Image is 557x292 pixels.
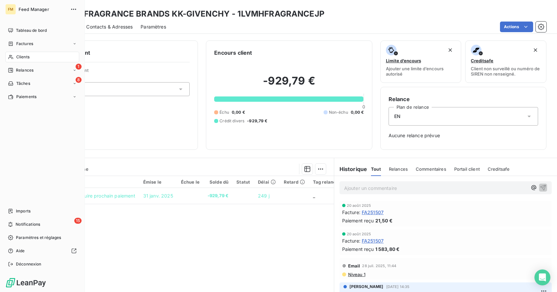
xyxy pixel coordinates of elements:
span: 8 [76,77,82,83]
div: Échue le [181,179,200,185]
span: Niveau 1 [347,272,365,277]
div: Tag relance [313,179,347,185]
h6: Informations client [40,49,190,57]
button: Limite d’encoursAjouter une limite d’encours autorisé [380,40,462,83]
div: Solde dû [208,179,228,185]
span: 20 août 2025 [347,204,371,207]
span: Propriétés Client [53,68,190,77]
img: Logo LeanPay [5,277,46,288]
span: 0,00 € [351,109,364,115]
span: Portail client [454,166,480,172]
div: Émise le [143,179,173,185]
div: Open Intercom Messenger [534,269,550,285]
span: Facture : [342,237,360,244]
div: Retard [284,179,305,185]
span: 1 583,80 € [375,246,400,253]
span: Client non surveillé ou numéro de SIREN non renseigné. [471,66,541,77]
span: Facture : [342,209,360,216]
span: Aide [16,248,25,254]
h6: Historique [334,165,367,173]
div: Référence [46,179,135,185]
span: 0,00 € [232,109,245,115]
span: Imports [16,208,31,214]
span: EN [394,113,401,120]
span: Contacts & Adresses [86,24,133,30]
span: Notifications [16,221,40,227]
span: Commentaires [416,166,446,172]
span: Paiement reçu [342,217,374,224]
button: CreditsafeClient non surveillé ou numéro de SIREN non renseigné. [465,40,546,83]
span: Creditsafe [488,166,510,172]
span: Clients [16,54,30,60]
span: Aucune relance prévue [389,132,538,139]
span: Paiement reçu [342,246,374,253]
span: Tableau de bord [16,28,47,33]
span: Factures [16,41,33,47]
span: Email [348,263,360,268]
span: Feed Manager [19,7,66,12]
span: Paramètres et réglages [16,235,61,241]
span: Relances [16,67,33,73]
h3: LVMH FRAGRANCE BRANDS KK-GIVENCHY - 1LVMHFRAGRANCEJP [58,8,325,20]
a: Aide [5,246,79,256]
span: 249 j [258,193,270,199]
span: Déconnexion [16,261,41,267]
span: Tout [371,166,381,172]
span: 20 août 2025 [347,232,371,236]
span: Tâches [16,81,30,87]
span: Paramètres [141,24,166,30]
span: Crédit divers [219,118,244,124]
span: Trop perçu à déduire prochain paiement [46,193,135,199]
span: Relances [389,166,408,172]
span: _ [313,193,315,199]
span: 21,50 € [375,217,393,224]
span: 28 juil. 2025, 11:44 [362,264,396,268]
span: Non-échu [329,109,348,115]
span: Creditsafe [471,58,493,63]
h6: Relance [389,95,538,103]
span: Ajouter une limite d’encours autorisé [386,66,456,77]
span: Échu [219,109,229,115]
span: FA251507 [362,209,384,216]
span: -929,79 € [208,193,228,199]
button: Actions [500,22,533,32]
span: 1 [76,64,82,70]
span: Paiements [16,94,36,100]
h6: Encours client [214,49,252,57]
span: 15 [74,218,82,224]
div: Statut [236,179,250,185]
div: FM [5,4,16,15]
span: [DATE] 14:35 [386,285,410,289]
span: 0 [362,104,365,109]
div: Délai [258,179,276,185]
span: -929,79 € [247,118,267,124]
span: FA251507 [362,237,384,244]
span: Limite d’encours [386,58,421,63]
span: 31 janv. 2025 [143,193,173,199]
h2: -929,79 € [214,74,364,94]
span: [PERSON_NAME] [349,284,384,290]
